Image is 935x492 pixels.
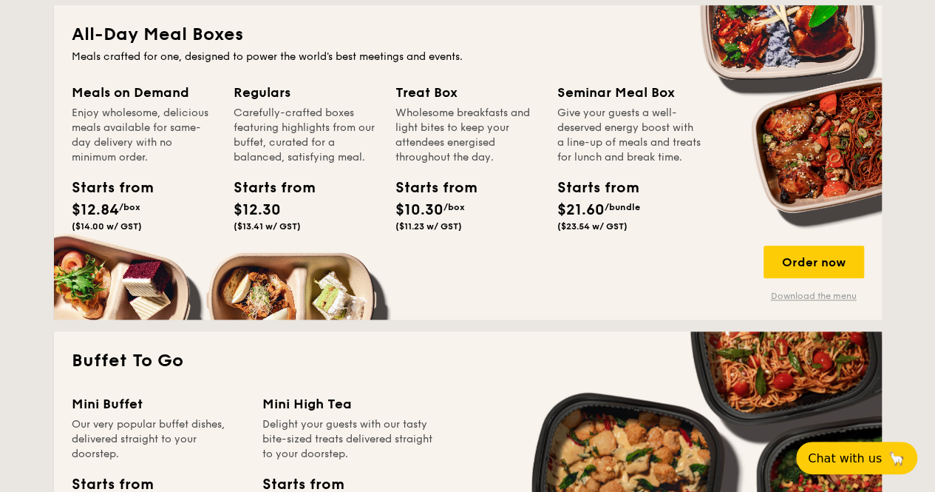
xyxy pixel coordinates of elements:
[796,442,917,474] button: Chat with us🦙
[605,202,640,212] span: /bundle
[72,221,142,232] span: ($14.00 w/ GST)
[72,417,245,462] div: Our very popular buffet dishes, delivered straight to your doorstep.
[395,82,540,103] div: Treat Box
[72,177,138,199] div: Starts from
[119,202,140,212] span: /box
[234,177,300,199] div: Starts from
[395,177,462,199] div: Starts from
[808,451,882,465] span: Chat with us
[764,246,864,278] div: Order now
[234,201,281,219] span: $12.30
[764,290,864,302] a: Download the menu
[557,106,701,165] div: Give your guests a well-deserved energy boost with a line-up of meals and treats for lunch and br...
[557,221,628,232] span: ($23.54 w/ GST)
[234,106,378,165] div: Carefully-crafted boxes featuring highlights from our buffet, curated for a balanced, satisfying ...
[262,394,435,414] div: Mini High Tea
[72,106,216,165] div: Enjoy wholesome, delicious meals available for same-day delivery with no minimum order.
[234,221,301,232] span: ($13.41 w/ GST)
[262,417,435,462] div: Delight your guests with our tasty bite-sized treats delivered straight to your doorstep.
[395,106,540,165] div: Wholesome breakfasts and light bites to keep your attendees energised throughout the day.
[395,221,462,232] span: ($11.23 w/ GST)
[72,349,864,373] h2: Buffet To Go
[888,450,905,467] span: 🦙
[72,23,864,47] h2: All-Day Meal Boxes
[557,82,701,103] div: Seminar Meal Box
[72,201,119,219] span: $12.84
[72,50,864,64] div: Meals crafted for one, designed to power the world's best meetings and events.
[72,82,216,103] div: Meals on Demand
[557,177,624,199] div: Starts from
[443,202,465,212] span: /box
[395,201,443,219] span: $10.30
[234,82,378,103] div: Regulars
[557,201,605,219] span: $21.60
[72,394,245,414] div: Mini Buffet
